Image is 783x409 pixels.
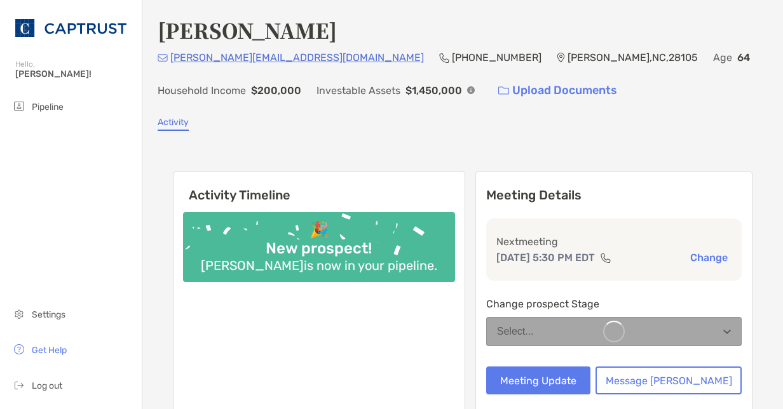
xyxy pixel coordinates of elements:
button: Change [686,251,732,264]
img: Location Icon [557,53,565,63]
img: Email Icon [158,54,168,62]
div: [PERSON_NAME] is now in your pipeline. [196,258,442,273]
span: Log out [32,380,62,391]
a: Upload Documents [490,77,625,104]
img: get-help icon [11,342,27,357]
img: settings icon [11,306,27,321]
button: Meeting Update [486,366,590,394]
h6: Activity Timeline [174,172,465,203]
img: pipeline icon [11,98,27,114]
span: Settings [32,309,65,320]
span: Get Help [32,345,67,356]
h4: [PERSON_NAME] [158,15,337,44]
span: [PERSON_NAME]! [15,69,134,79]
p: [PHONE_NUMBER] [452,50,541,65]
p: Meeting Details [486,187,742,203]
p: 64 [737,50,750,65]
p: Investable Assets [317,83,400,98]
img: communication type [600,253,611,263]
p: Age [713,50,732,65]
p: [PERSON_NAME] , NC , 28105 [568,50,698,65]
div: New prospect! [261,239,377,258]
p: Change prospect Stage [486,296,742,312]
img: button icon [498,86,509,95]
p: [DATE] 5:30 PM EDT [496,250,595,265]
img: Phone Icon [439,53,449,63]
img: Info Icon [467,86,475,94]
div: 🎉 [304,221,334,239]
p: $1,450,000 [405,83,462,98]
a: Activity [158,117,189,131]
p: Next meeting [496,234,732,250]
span: Pipeline [32,102,64,112]
p: [PERSON_NAME][EMAIL_ADDRESS][DOMAIN_NAME] [170,50,424,65]
button: Message [PERSON_NAME] [596,366,742,394]
img: CAPTRUST Logo [15,5,126,51]
img: logout icon [11,377,27,392]
p: Household Income [158,83,246,98]
p: $200,000 [251,83,301,98]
